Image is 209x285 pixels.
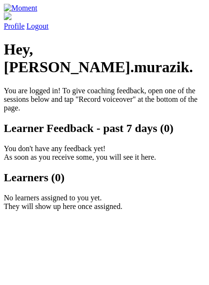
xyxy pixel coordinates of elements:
[4,171,205,184] h2: Learners (0)
[4,4,37,12] img: Moment
[4,12,205,30] a: Profile
[4,87,205,112] p: You are logged in! To give coaching feedback, open one of the sessions below and tap "Record voic...
[4,194,205,211] p: No learners assigned to you yet. They will show up here once assigned.
[4,12,11,20] img: default_avatar-b4e2223d03051bc43aaaccfb402a43260a3f17acc7fafc1603fdf008d6cba3c9.png
[4,122,205,135] h2: Learner Feedback - past 7 days (0)
[4,144,205,162] p: You don't have any feedback yet! As soon as you receive some, you will see it here.
[4,41,205,76] h1: Hey, [PERSON_NAME].murazik.
[27,22,49,30] a: Logout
